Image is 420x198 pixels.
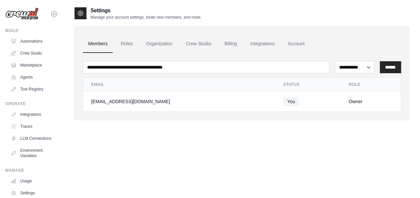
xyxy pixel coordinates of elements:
[341,78,401,92] th: Role
[8,176,58,186] a: Usage
[282,35,310,53] a: Account
[8,36,58,47] a: Automations
[283,97,299,106] span: You
[5,28,58,33] div: Build
[275,78,341,92] th: Status
[245,35,280,53] a: Integrations
[8,133,58,144] a: LLM Connections
[5,168,58,173] div: Manage
[91,98,267,105] div: [EMAIL_ADDRESS][DOMAIN_NAME]
[8,48,58,59] a: Crew Studio
[141,35,178,53] a: Organization
[8,121,58,132] a: Traces
[83,35,113,53] a: Members
[349,98,393,105] div: Owner
[115,35,138,53] a: Roles
[83,78,275,92] th: Email
[8,145,58,161] a: Environment Variables
[8,60,58,71] a: Marketplace
[5,101,58,106] div: Operate
[90,15,202,20] p: Manage your account settings, invite new members, and more.
[8,109,58,120] a: Integrations
[8,84,58,95] a: Tool Registry
[90,7,202,15] h2: Settings
[8,72,58,83] a: Agents
[181,35,216,53] a: Crew Studio
[5,8,39,20] img: Logo
[219,35,242,53] a: Billing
